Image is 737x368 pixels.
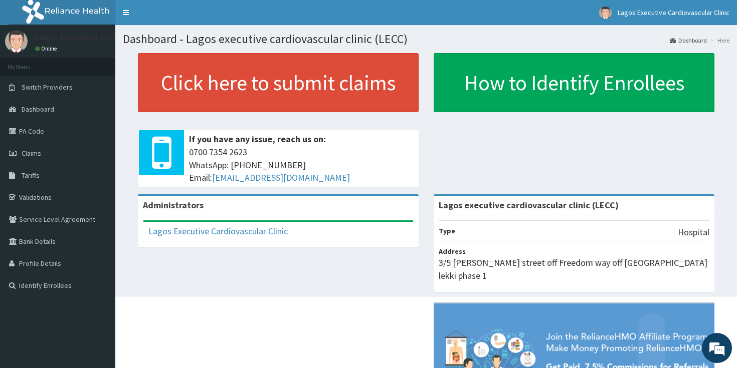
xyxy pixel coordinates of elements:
img: User Image [599,7,612,19]
li: Here [708,36,729,45]
h1: Dashboard - Lagos executive cardiovascular clinic (LECC) [123,33,729,46]
b: Address [439,247,466,256]
p: 3/5 [PERSON_NAME] street off Freedom way off [GEOGRAPHIC_DATA] lekki phase 1 [439,256,709,282]
a: Click here to submit claims [138,53,419,112]
img: User Image [5,30,28,53]
p: Lagos Executive Cardiovascular Clinic [35,33,180,42]
span: Claims [22,149,41,158]
span: Switch Providers [22,83,73,92]
a: How to Identify Enrollees [434,53,714,112]
a: Lagos Executive Cardiovascular Clinic [148,225,288,237]
b: Administrators [143,199,204,211]
p: Hospital [678,226,709,239]
a: Online [35,45,59,52]
a: [EMAIL_ADDRESS][DOMAIN_NAME] [212,172,350,183]
span: Lagos Executive Cardiovascular Clinic [618,8,729,17]
span: Dashboard [22,105,54,114]
b: If you have any issue, reach us on: [189,133,326,145]
span: 0700 7354 2623 WhatsApp: [PHONE_NUMBER] Email: [189,146,414,184]
span: Tariffs [22,171,40,180]
a: Dashboard [670,36,707,45]
strong: Lagos executive cardiovascular clinic (LECC) [439,199,619,211]
b: Type [439,226,455,235]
